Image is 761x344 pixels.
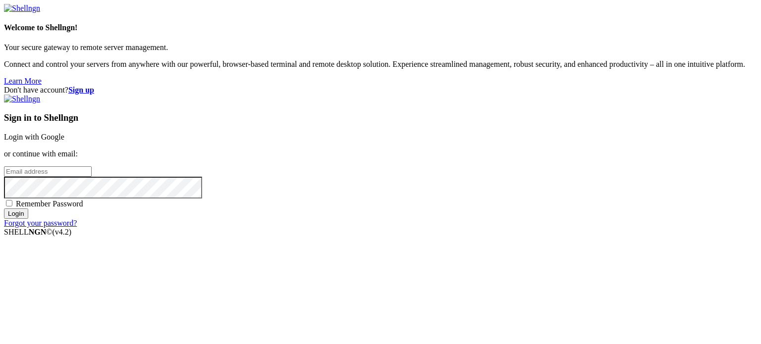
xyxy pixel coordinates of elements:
[6,200,12,206] input: Remember Password
[4,149,757,158] p: or continue with email:
[4,4,40,13] img: Shellngn
[29,228,47,236] b: NGN
[4,86,757,95] div: Don't have account?
[53,228,72,236] span: 4.2.0
[4,133,64,141] a: Login with Google
[4,208,28,219] input: Login
[4,219,77,227] a: Forgot your password?
[4,112,757,123] h3: Sign in to Shellngn
[4,77,42,85] a: Learn More
[4,95,40,103] img: Shellngn
[4,23,757,32] h4: Welcome to Shellngn!
[4,228,71,236] span: SHELL ©
[4,60,757,69] p: Connect and control your servers from anywhere with our powerful, browser-based terminal and remo...
[4,166,92,177] input: Email address
[4,43,757,52] p: Your secure gateway to remote server management.
[16,199,83,208] span: Remember Password
[68,86,94,94] a: Sign up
